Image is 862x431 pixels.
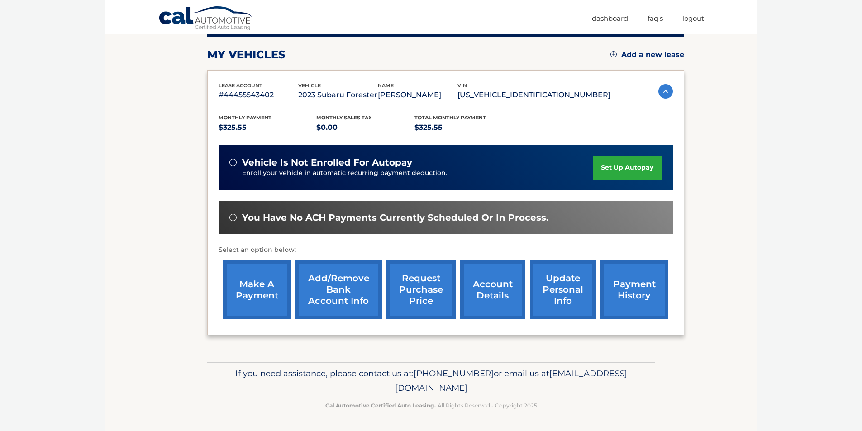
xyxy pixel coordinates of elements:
a: request purchase price [386,260,456,319]
p: [PERSON_NAME] [378,89,457,101]
a: Cal Automotive [158,6,253,32]
span: lease account [219,82,262,89]
a: update personal info [530,260,596,319]
span: You have no ACH payments currently scheduled or in process. [242,212,548,223]
a: FAQ's [648,11,663,26]
span: Total Monthly Payment [414,114,486,121]
img: alert-white.svg [229,214,237,221]
img: add.svg [610,51,617,57]
a: Logout [682,11,704,26]
strong: Cal Automotive Certified Auto Leasing [325,402,434,409]
span: vin [457,82,467,89]
p: [US_VEHICLE_IDENTIFICATION_NUMBER] [457,89,610,101]
span: [EMAIL_ADDRESS][DOMAIN_NAME] [395,368,627,393]
a: Dashboard [592,11,628,26]
span: [PHONE_NUMBER] [414,368,494,379]
a: account details [460,260,525,319]
p: Select an option below: [219,245,673,256]
a: payment history [600,260,668,319]
a: Add a new lease [610,50,684,59]
p: 2023 Subaru Forester [298,89,378,101]
img: alert-white.svg [229,159,237,166]
span: Monthly Payment [219,114,271,121]
span: vehicle is not enrolled for autopay [242,157,412,168]
span: name [378,82,394,89]
p: Enroll your vehicle in automatic recurring payment deduction. [242,168,593,178]
h2: my vehicles [207,48,286,62]
a: Add/Remove bank account info [295,260,382,319]
p: $0.00 [316,121,414,134]
p: - All Rights Reserved - Copyright 2025 [213,401,649,410]
img: accordion-active.svg [658,84,673,99]
span: Monthly sales Tax [316,114,372,121]
p: $325.55 [219,121,317,134]
span: vehicle [298,82,321,89]
p: #44455543402 [219,89,298,101]
p: $325.55 [414,121,513,134]
a: set up autopay [593,156,662,180]
a: make a payment [223,260,291,319]
p: If you need assistance, please contact us at: or email us at [213,366,649,395]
